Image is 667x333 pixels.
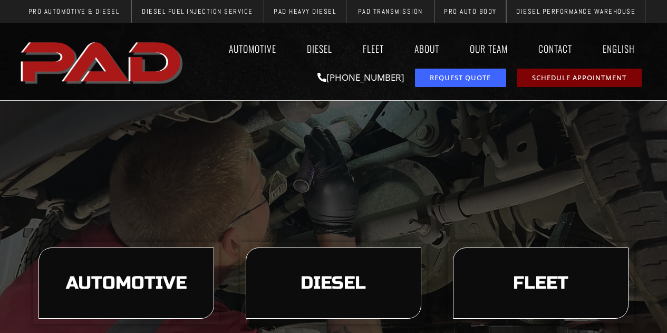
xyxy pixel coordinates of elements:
[453,248,629,319] a: learn more about our fleet services
[513,274,568,292] span: Fleet
[430,74,491,81] span: Request Quote
[444,8,497,15] span: Pro Auto Body
[517,69,642,87] a: schedule repair or service appointment
[219,36,286,61] a: Automotive
[17,33,188,90] img: The image shows the word "PAD" in bold, red, uppercase letters with a slight shadow effect.
[353,36,394,61] a: Fleet
[297,36,342,61] a: Diesel
[188,36,650,61] nav: Menu
[66,274,187,292] span: Automotive
[28,8,120,15] span: Pro Automotive & Diesel
[404,36,449,61] a: About
[38,248,214,319] a: learn more about our automotive services
[358,8,423,15] span: PAD Transmission
[528,36,582,61] a: Contact
[142,8,253,15] span: Diesel Fuel Injection Service
[460,36,518,61] a: Our Team
[415,69,506,87] a: request a service or repair quote
[516,8,635,15] span: Diesel Performance Warehouse
[301,274,366,292] span: Diesel
[317,71,404,83] a: [PHONE_NUMBER]
[274,8,336,15] span: PAD Heavy Diesel
[532,74,626,81] span: Schedule Appointment
[593,36,650,61] a: English
[17,33,188,90] a: pro automotive and diesel home page
[246,248,421,319] a: learn more about our diesel services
